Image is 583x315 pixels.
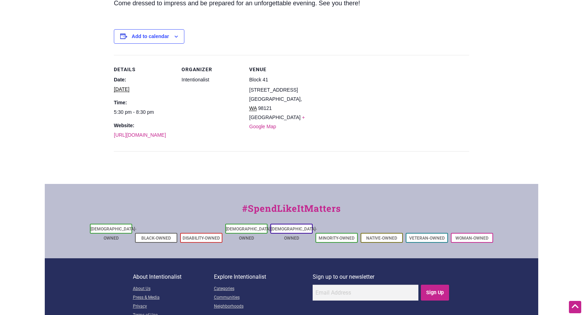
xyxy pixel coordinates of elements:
[45,202,538,222] div: #SpendLikeItMatters
[114,122,173,130] dt: Website:
[214,294,313,302] a: Communities
[421,285,449,301] input: Sign Up
[114,99,173,107] dt: Time:
[319,236,355,241] a: Minority-Owned
[91,227,136,241] a: [DEMOGRAPHIC_DATA]-Owned
[114,66,173,73] h2: Details
[114,76,173,84] dt: Date:
[249,66,308,73] h2: Venue
[317,66,391,141] iframe: Venue location map
[366,236,397,241] a: Native-Owned
[249,105,257,111] abbr: Washington
[313,285,418,301] input: Email Address
[133,285,214,294] a: About Us
[409,236,445,241] a: Veteran-Owned
[226,227,272,241] a: [DEMOGRAPHIC_DATA]-Owned
[114,108,173,116] div: 2025-10-14
[249,87,298,93] span: [STREET_ADDRESS]
[183,236,220,241] a: Disability-Owned
[569,301,581,313] div: Scroll Back to Top
[249,96,301,102] span: [GEOGRAPHIC_DATA]
[313,272,450,282] p: Sign up to our newsletter
[141,236,171,241] a: Black-Owned
[214,272,313,282] p: Explore Intentionalist
[133,294,214,302] a: Press & Media
[249,115,305,129] a: + Google Map
[214,285,313,294] a: Categories
[182,76,241,84] dd: Intentionalist
[114,132,166,138] a: [URL][DOMAIN_NAME]
[133,272,214,282] p: About Intentionalist
[214,302,313,311] a: Neighborhoods
[258,105,272,111] span: 98121
[249,76,308,84] dd: Block 41
[132,33,169,39] button: View links to add events to your calendar
[133,302,214,311] a: Privacy
[271,227,317,241] a: [DEMOGRAPHIC_DATA]-Owned
[249,115,301,120] span: [GEOGRAPHIC_DATA]
[455,236,489,241] a: Woman-Owned
[182,66,241,73] h2: Organizer
[301,96,302,102] span: ,
[114,86,129,92] abbr: 2025-10-14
